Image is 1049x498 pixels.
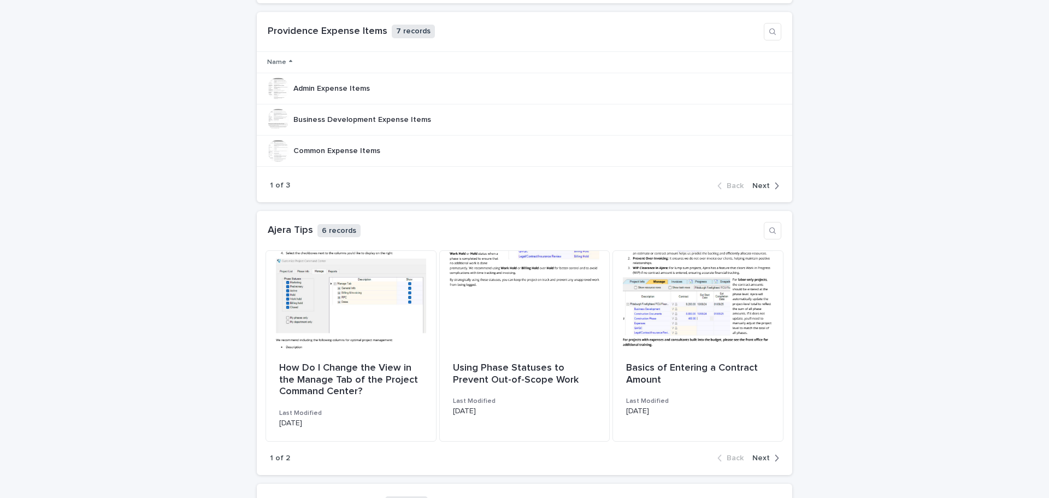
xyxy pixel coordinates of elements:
[267,56,286,68] p: Name
[270,454,290,463] p: 1 of 2
[748,181,779,191] button: Next
[257,73,792,104] tr: Admin Expense ItemsAdmin Expense Items
[626,397,770,406] h3: Last Modified
[727,454,744,462] span: Back
[279,419,423,428] p: [DATE]
[626,407,770,416] p: [DATE]
[392,25,435,38] p: 7 records
[717,453,748,463] button: Back
[752,182,770,190] span: Next
[727,182,744,190] span: Back
[453,362,597,386] p: Using Phase Statuses to Prevent Out-of-Scope Work
[626,362,770,386] p: Basics of Entering a Contract Amount
[257,136,792,167] tr: Common Expense ItemsCommon Expense Items
[748,453,779,463] button: Next
[317,224,361,238] p: 6 records
[612,250,783,442] a: Basics of Entering a Contract AmountLast Modified[DATE]
[453,407,597,416] p: [DATE]
[717,181,748,191] button: Back
[752,454,770,462] span: Next
[439,250,610,442] a: Using Phase Statuses to Prevent Out-of-Scope WorkLast Modified[DATE]
[279,362,423,398] p: How Do I Change the View in the Manage Tab of the Project Command Center?
[266,250,437,442] a: How Do I Change the View in the Manage Tab of the Project Command Center?Last Modified[DATE]
[453,397,597,406] h3: Last Modified
[293,82,372,93] p: Admin Expense Items
[268,225,313,237] h1: Ajera Tips
[268,26,387,38] h1: Providence Expense Items
[279,409,423,418] h3: Last Modified
[270,181,290,190] p: 1 of 3
[293,113,433,125] p: Business Development Expense Items
[257,104,792,136] tr: Business Development Expense ItemsBusiness Development Expense Items
[293,144,382,156] p: Common Expense Items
